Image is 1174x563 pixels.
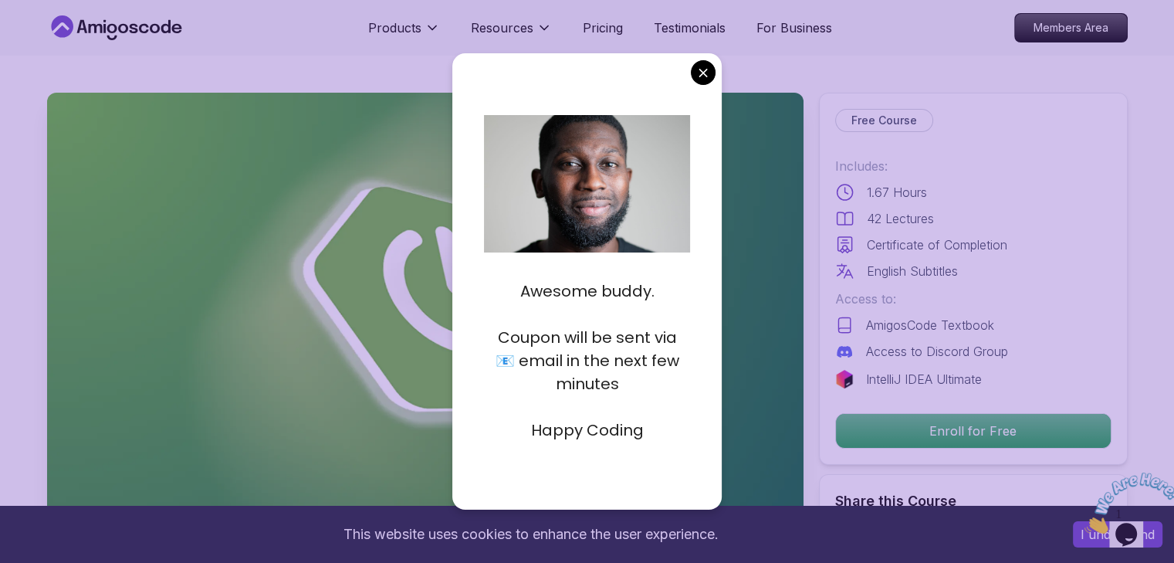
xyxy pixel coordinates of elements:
h2: Share this Course [835,490,1111,512]
p: Access to Discord Group [866,342,1008,361]
a: Pricing [583,19,623,37]
div: This website uses cookies to enhance the user experience. [12,517,1050,551]
p: IntelliJ IDEA Ultimate [866,370,982,388]
img: spring-boot-for-beginners_thumbnail [47,93,804,518]
a: Testimonials [654,19,726,37]
p: Includes: [835,157,1111,175]
p: AmigosCode Textbook [866,316,994,334]
button: Accept cookies [1073,521,1162,548]
img: jetbrains logo [835,370,854,388]
p: English Subtitles [867,262,958,280]
p: Resources [471,19,533,37]
button: Resources [471,19,552,49]
p: Enroll for Free [836,414,1111,448]
img: Chat attention grabber [6,6,102,67]
a: Members Area [1014,13,1128,42]
p: 42 Lectures [867,209,934,228]
p: Members Area [1015,14,1127,42]
p: Certificate of Completion [867,236,1007,254]
p: 1.67 Hours [867,183,927,202]
span: 1 [6,6,12,19]
p: Free Course [851,113,917,128]
p: Products [368,19,421,37]
iframe: chat widget [1078,466,1174,540]
button: Enroll for Free [835,413,1111,449]
button: Products [368,19,440,49]
a: For Business [756,19,832,37]
p: Access to: [835,290,1111,308]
